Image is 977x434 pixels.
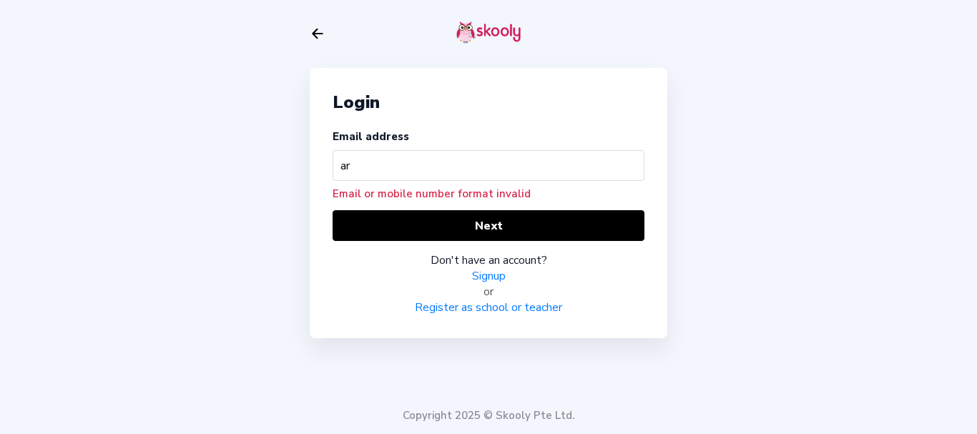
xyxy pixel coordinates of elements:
img: skooly-logo.png [456,21,521,44]
label: Email address [333,129,409,144]
button: arrow back outline [310,26,325,41]
input: Your email address [333,150,644,181]
div: Login [333,91,644,114]
div: or [333,284,644,300]
button: Next [333,210,644,241]
a: Signup [472,268,506,284]
div: Email or mobile number format invalid [333,187,644,201]
a: Register as school or teacher [415,300,562,315]
div: Don't have an account? [333,252,644,268]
